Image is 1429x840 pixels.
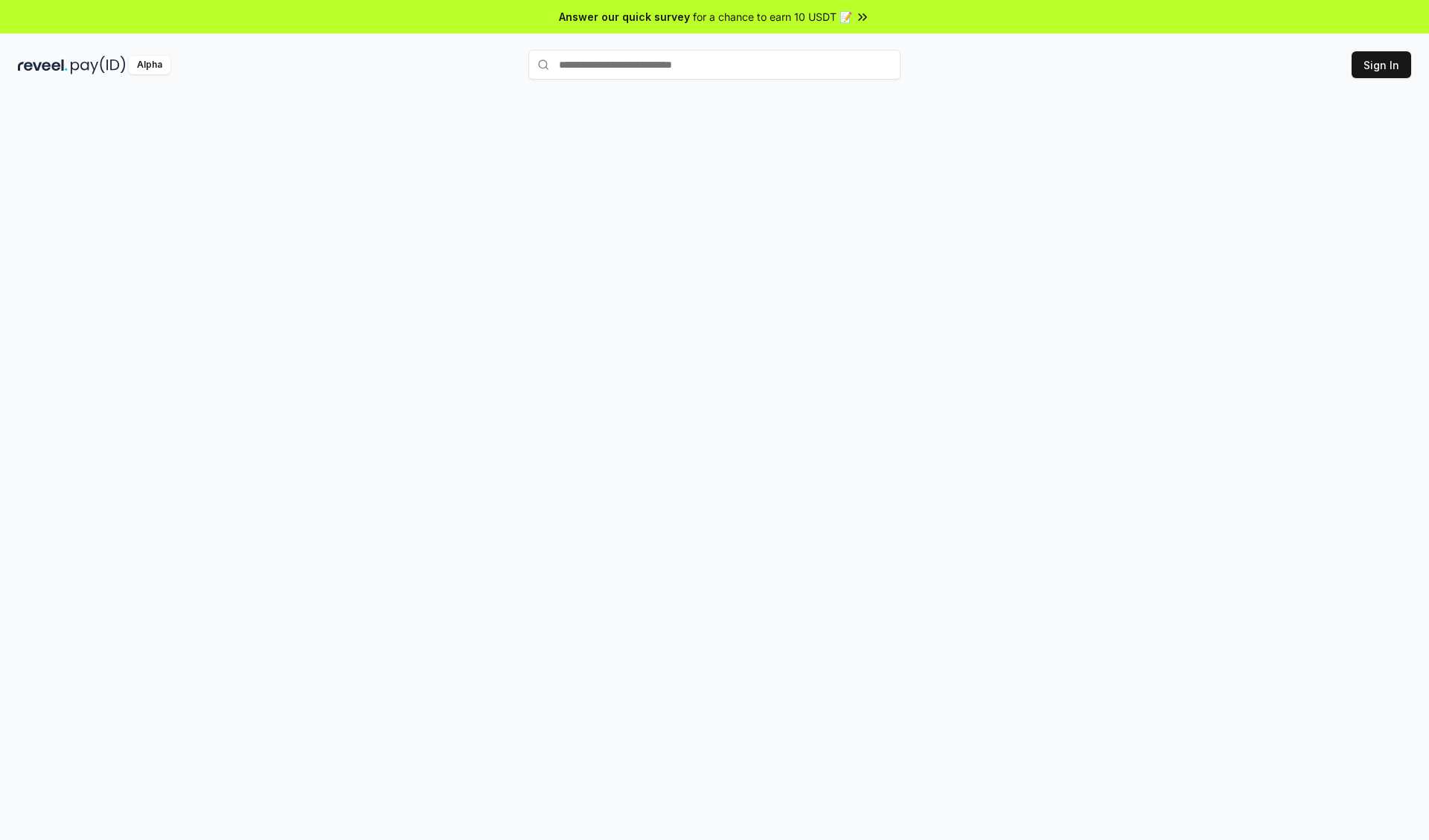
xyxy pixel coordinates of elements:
img: reveel_dark [18,56,68,74]
span: for a chance to earn 10 USDT 📝 [693,9,852,25]
div: Alpha [129,56,170,74]
span: Answer our quick survey [559,9,690,25]
img: pay_id [71,56,126,74]
button: Sign In [1352,51,1411,78]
